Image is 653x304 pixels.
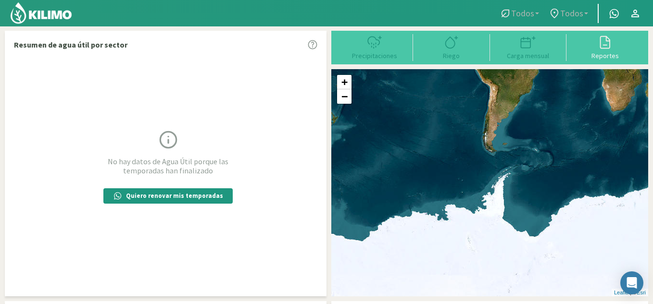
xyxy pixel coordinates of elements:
p: Resumen de agua útil por sector [14,39,127,50]
button: Precipitaciones [336,34,413,60]
p: Quiero renovar mis temporadas [126,191,223,201]
div: Precipitaciones [339,52,410,59]
div: Carga mensual [493,52,564,59]
button: Riego [413,34,490,60]
a: Zoom out [337,89,352,104]
button: Reportes [566,34,643,60]
p: No hay datos de Agua Útil porque las temporadas han finalizado [91,157,245,175]
span: Todos [511,8,534,18]
span: Todos [560,8,583,18]
a: Zoom in [337,75,352,89]
a: Esri [637,290,646,295]
button: Carga mensual [490,34,567,60]
div: | © [612,289,648,297]
button: Quiero renovar mis temporadas [103,188,233,204]
div: Open Intercom Messenger [620,271,643,294]
div: Riego [416,52,487,59]
img: Kilimo [10,1,73,24]
a: Leaflet [614,290,630,295]
div: Reportes [569,52,640,59]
